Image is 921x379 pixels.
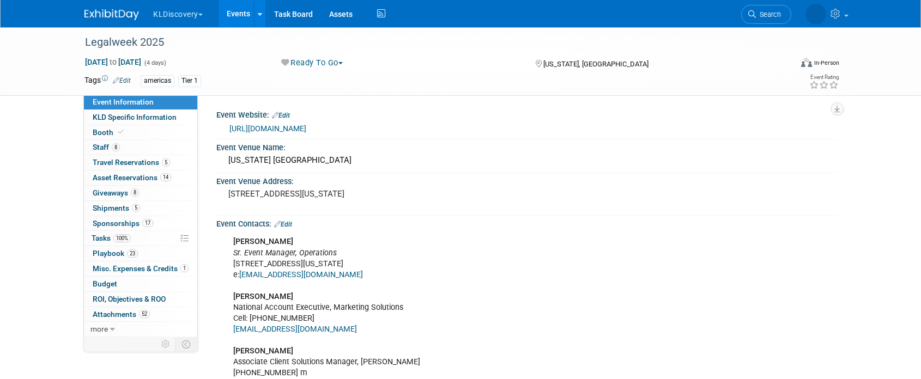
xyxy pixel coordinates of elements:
a: Attachments52 [84,307,197,322]
a: Giveaways8 [84,186,197,200]
span: Staff [93,143,120,151]
span: 8 [131,188,139,197]
div: Tier 1 [178,75,201,87]
a: ROI, Objectives & ROO [84,292,197,307]
td: Personalize Event Tab Strip [156,337,175,351]
td: Tags [84,75,131,87]
span: Giveaways [93,188,139,197]
b: [PERSON_NAME] [233,292,293,301]
span: more [90,325,108,333]
b: [PERSON_NAME] [233,346,293,356]
img: ExhibitDay [84,9,139,20]
span: Shipments [93,204,140,212]
a: Edit [274,221,292,228]
span: Playbook [93,249,138,258]
span: Budget [93,279,117,288]
span: Tasks [92,234,131,242]
a: Edit [113,77,131,84]
img: Format-Inperson.png [801,58,812,67]
div: americas [141,75,174,87]
span: 5 [132,204,140,212]
a: Search [741,5,791,24]
a: Budget [84,277,197,291]
span: Misc. Expenses & Credits [93,264,189,273]
span: 23 [127,249,138,258]
div: In-Person [814,59,839,67]
img: Brandon Steiger [805,4,826,25]
button: Ready To Go [277,57,347,69]
span: ROI, Objectives & ROO [93,295,166,303]
div: [US_STATE] [GEOGRAPHIC_DATA] [225,152,828,169]
a: Shipments5 [84,201,197,216]
a: Staff8 [84,140,197,155]
span: 52 [139,310,150,318]
a: Booth [84,125,197,140]
a: Event Information [84,95,197,109]
span: 14 [160,173,171,181]
a: KLD Specific Information [84,110,197,125]
span: Travel Reservations [93,158,170,167]
span: 100% [113,234,131,242]
span: 17 [142,219,153,227]
a: [EMAIL_ADDRESS][DOMAIN_NAME] [239,270,363,279]
a: Asset Reservations14 [84,170,197,185]
a: Tasks100% [84,231,197,246]
span: 8 [112,143,120,151]
a: Travel Reservations5 [84,155,197,170]
a: Edit [272,112,290,119]
div: Legalweek 2025 [81,33,775,52]
span: [DATE] [DATE] [84,57,142,67]
a: Misc. Expenses & Credits1 [84,261,197,276]
span: Event Information [93,97,154,106]
a: [URL][DOMAIN_NAME] [229,124,306,133]
div: Event Website: [216,107,837,121]
span: Attachments [93,310,150,319]
a: more [84,322,197,337]
div: Event Venue Address: [216,173,837,187]
div: Event Rating [809,75,839,80]
span: Sponsorships [93,219,153,228]
div: Event Venue Name: [216,139,837,153]
a: [EMAIL_ADDRESS][DOMAIN_NAME] [233,325,357,334]
span: 5 [162,158,170,167]
span: KLD Specific Information [93,113,177,121]
span: [US_STATE], [GEOGRAPHIC_DATA] [543,60,649,68]
span: (4 days) [143,59,166,66]
span: Asset Reservations [93,173,171,182]
a: Playbook23 [84,246,197,261]
span: Booth [93,128,126,137]
i: Sr. Event Manager, Operations [233,248,337,258]
span: to [108,58,118,66]
span: 1 [180,264,189,272]
b: [PERSON_NAME] [233,237,293,246]
td: Toggle Event Tabs [175,337,198,351]
a: Sponsorships17 [84,216,197,231]
div: Event Format [727,57,839,73]
pre: [STREET_ADDRESS][US_STATE] [228,189,463,199]
div: Event Contacts: [216,216,837,230]
span: Search [756,10,781,19]
i: Booth reservation complete [118,129,124,135]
